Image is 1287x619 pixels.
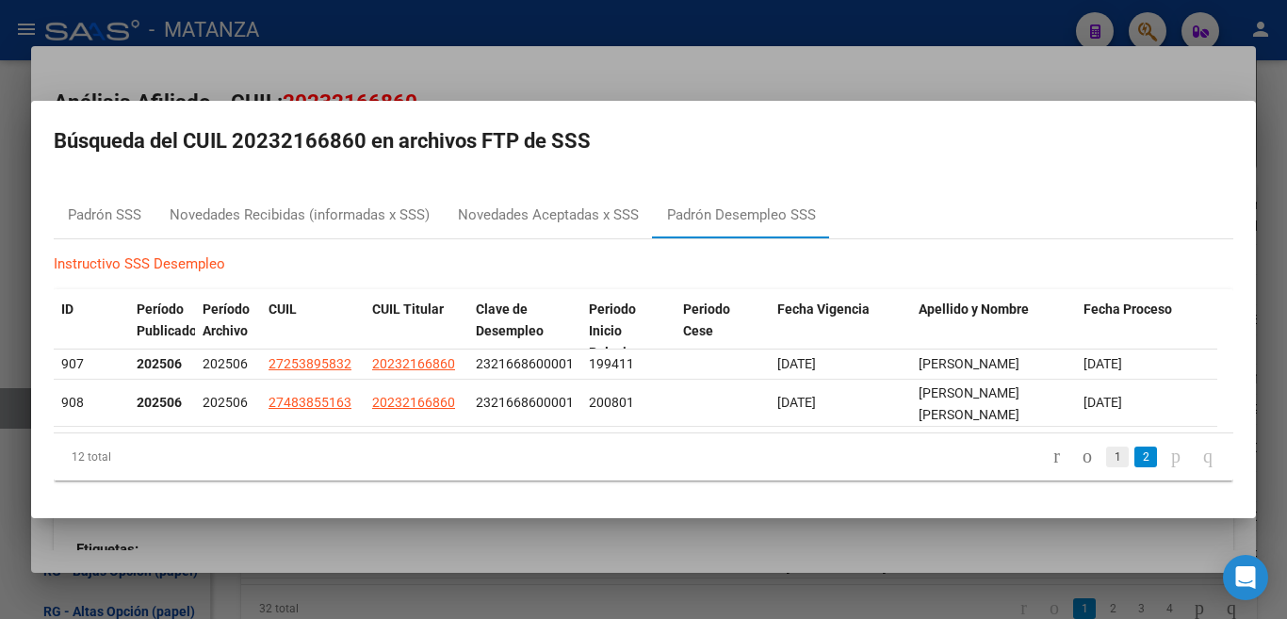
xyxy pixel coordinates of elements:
[911,289,1076,372] datatable-header-cell: Apellido y Nombre
[137,301,197,338] span: Período Publicado
[667,204,816,226] div: Padrón Desempleo SSS
[458,204,639,226] div: Novedades Aceptadas x SSS
[203,392,253,414] div: 202506
[372,395,455,410] span: 20232166860
[468,289,581,372] datatable-header-cell: Clave de Desempleo
[203,353,253,375] div: 202506
[1134,447,1157,467] a: 2
[137,395,182,410] strong: 202506
[61,395,84,410] span: 908
[137,356,182,371] strong: 202506
[269,356,351,371] span: 27253895832
[683,301,730,338] span: Periodo Cese
[1076,289,1217,372] datatable-header-cell: Fecha Proceso
[129,289,195,372] datatable-header-cell: Período Publicado
[777,301,870,317] span: Fecha Vigencia
[170,204,430,226] div: Novedades Recibidas (informadas x SSS)
[777,356,816,371] span: [DATE]
[919,385,1019,422] span: CHIRINO JULIETA BELEN
[1106,447,1129,467] a: 1
[269,395,351,410] span: 27483855163
[54,123,1233,159] h2: Búsqueda del CUIL 20232166860 en archivos FTP de SSS
[269,301,297,317] span: CUIL
[589,356,634,371] span: 199411
[54,289,129,372] datatable-header-cell: ID
[372,301,444,317] span: CUIL Titular
[1083,301,1172,317] span: Fecha Proceso
[581,289,676,372] datatable-header-cell: Periodo Inicio Relacion
[589,301,642,360] span: Periodo Inicio Relacion
[476,356,574,371] span: 2321668600001
[372,356,455,371] span: 20232166860
[195,289,261,372] datatable-header-cell: Período Archivo
[365,289,468,372] datatable-header-cell: CUIL Titular
[261,289,365,372] datatable-header-cell: CUIL
[54,255,225,272] a: Instructivo SSS Desempleo
[1074,447,1100,467] a: go to previous page
[676,289,770,372] datatable-header-cell: Periodo Cese
[54,433,286,481] div: 12 total
[1163,447,1189,467] a: go to next page
[589,395,634,410] span: 200801
[1223,555,1268,600] div: Open Intercom Messenger
[919,301,1029,317] span: Apellido y Nombre
[1083,395,1122,410] span: [DATE]
[919,356,1019,371] span: IRIS PAOLA ALEJANDRA
[1103,441,1132,473] li: page 1
[770,289,911,372] datatable-header-cell: Fecha Vigencia
[61,356,84,371] span: 907
[777,395,816,410] span: [DATE]
[203,301,250,338] span: Período Archivo
[476,395,574,410] span: 2321668600001
[1195,447,1221,467] a: go to last page
[61,301,73,317] span: ID
[1132,441,1160,473] li: page 2
[68,204,141,226] div: Padrón SSS
[476,301,544,338] span: Clave de Desempleo
[1083,356,1122,371] span: [DATE]
[1045,447,1068,467] a: go to first page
